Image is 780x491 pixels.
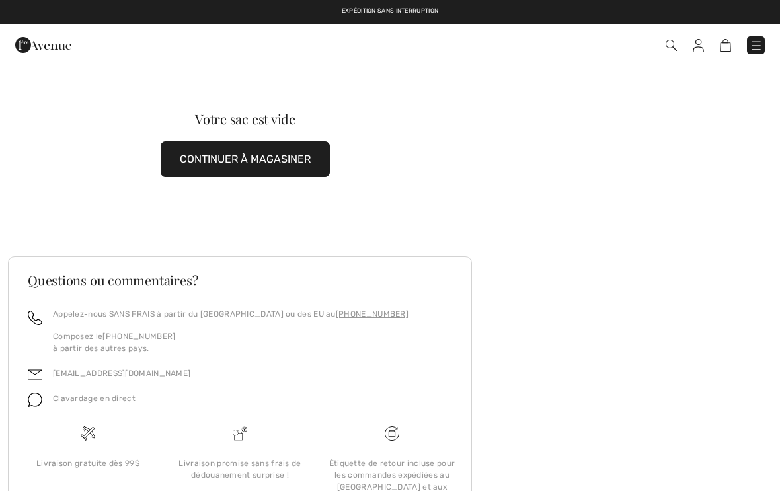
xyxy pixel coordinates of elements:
[53,369,190,378] a: [EMAIL_ADDRESS][DOMAIN_NAME]
[15,38,71,50] a: 1ère Avenue
[336,309,409,319] a: [PHONE_NUMBER]
[81,426,95,441] img: Livraison gratuite dès 99$
[102,332,175,341] a: [PHONE_NUMBER]
[693,39,704,52] img: Mes infos
[53,308,409,320] p: Appelez-nous SANS FRAIS à partir du [GEOGRAPHIC_DATA] ou des EU au
[385,426,399,441] img: Livraison gratuite dès 99$
[28,311,42,325] img: call
[175,457,305,481] div: Livraison promise sans frais de dédouanement surprise !
[32,112,459,126] div: Votre sac est vide
[161,141,330,177] button: CONTINUER À MAGASINER
[750,39,763,52] img: Menu
[28,393,42,407] img: chat
[666,40,677,51] img: Recherche
[53,394,136,403] span: Clavardage en direct
[28,274,452,287] h3: Questions ou commentaires?
[720,39,731,52] img: Panier d'achat
[28,367,42,382] img: email
[53,330,409,354] p: Composez le à partir des autres pays.
[22,457,153,469] div: Livraison gratuite dès 99$
[15,32,71,58] img: 1ère Avenue
[233,426,247,441] img: Livraison promise sans frais de dédouanement surprise&nbsp;!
